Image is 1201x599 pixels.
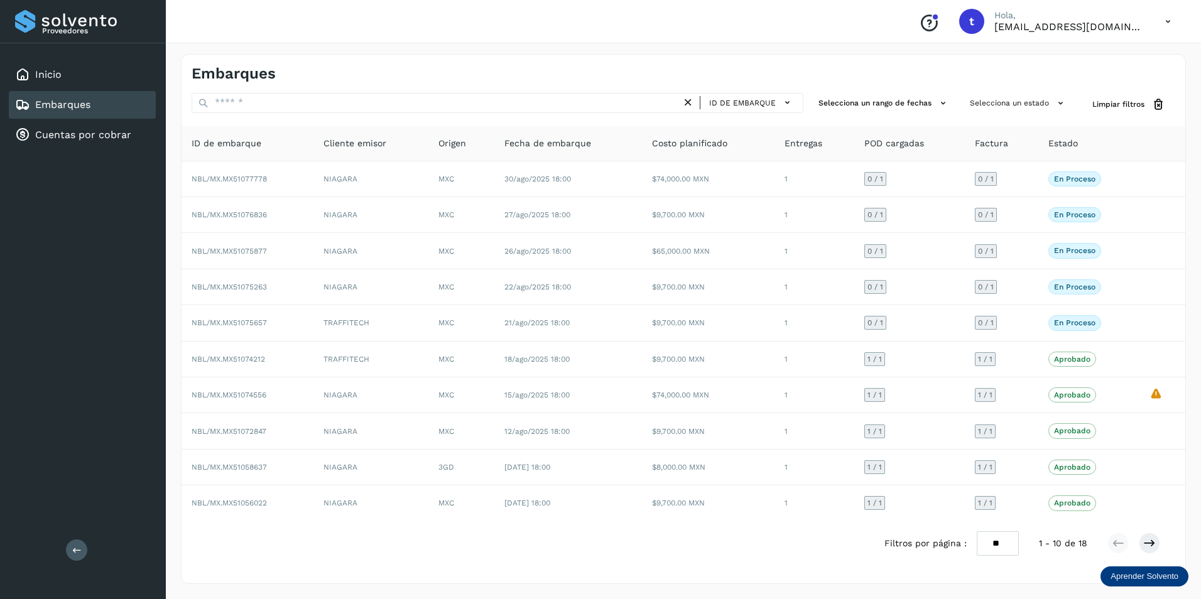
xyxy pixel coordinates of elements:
a: Embarques [35,99,90,111]
span: Factura [975,137,1008,150]
span: 1 / 1 [867,463,882,471]
span: Cliente emisor [323,137,386,150]
button: ID de embarque [705,94,798,112]
td: NIAGARA [313,377,428,413]
td: $65,000.00 MXN [642,233,774,269]
span: 22/ago/2025 18:00 [504,283,571,291]
p: Aprobado [1054,391,1090,399]
div: Embarques [9,91,156,119]
p: Aprobado [1054,463,1090,472]
td: 1 [774,450,854,485]
button: Selecciona un estado [965,93,1072,114]
span: NBL/MX.MX51075877 [192,247,267,256]
span: NBL/MX.MX51058637 [192,463,267,472]
span: 1 / 1 [978,428,992,435]
span: ID de embarque [709,97,776,109]
p: Aprobado [1054,426,1090,435]
a: Cuentas por cobrar [35,129,131,141]
td: 1 [774,485,854,521]
td: 1 [774,305,854,341]
td: $9,700.00 MXN [642,197,774,233]
td: MXC [428,269,494,305]
td: MXC [428,377,494,413]
span: Filtros por página : [884,537,967,550]
span: 1 / 1 [978,463,992,471]
span: NBL/MX.MX51072847 [192,427,266,436]
td: NIAGARA [313,450,428,485]
span: [DATE] 18:00 [504,463,550,472]
a: Inicio [35,68,62,80]
td: $8,000.00 MXN [642,450,774,485]
span: 0 / 1 [978,283,994,291]
span: 0 / 1 [867,211,883,219]
span: 0 / 1 [978,319,994,326]
span: 0 / 1 [867,319,883,326]
div: Cuentas por cobrar [9,121,156,149]
td: MXC [428,161,494,197]
span: Origen [438,137,466,150]
span: 18/ago/2025 18:00 [504,355,570,364]
td: 1 [774,269,854,305]
td: 1 [774,197,854,233]
td: $74,000.00 MXN [642,161,774,197]
span: 1 - 10 de 18 [1039,537,1087,550]
span: NBL/MX.MX51075263 [192,283,267,291]
span: NBL/MX.MX51077778 [192,175,267,183]
p: Proveedores [42,26,151,35]
div: Inicio [9,61,156,89]
span: 1 / 1 [978,499,992,507]
p: En proceso [1054,175,1095,183]
div: Aprender Solvento [1100,566,1188,586]
span: Fecha de embarque [504,137,591,150]
p: Aprender Solvento [1111,571,1178,581]
span: ID de embarque [192,137,261,150]
span: 1 / 1 [867,391,882,399]
span: Limpiar filtros [1092,99,1144,110]
td: 3GD [428,450,494,485]
p: teamgcabrera@traffictech.com [994,21,1145,33]
button: Limpiar filtros [1082,93,1175,116]
td: 1 [774,233,854,269]
p: En proceso [1054,283,1095,291]
span: 15/ago/2025 18:00 [504,391,570,399]
span: NBL/MX.MX51056022 [192,499,267,507]
span: 0 / 1 [978,211,994,219]
td: MXC [428,233,494,269]
td: 1 [774,161,854,197]
td: MXC [428,197,494,233]
p: En proceso [1054,318,1095,327]
span: 1 / 1 [867,428,882,435]
span: Costo planificado [652,137,727,150]
td: MXC [428,485,494,521]
td: $9,700.00 MXN [642,485,774,521]
span: NBL/MX.MX51076836 [192,210,267,219]
span: 1 / 1 [867,355,882,363]
span: 1 / 1 [978,391,992,399]
td: TRAFFITECH [313,305,428,341]
span: NBL/MX.MX51074556 [192,391,266,399]
span: NBL/MX.MX51074212 [192,355,265,364]
span: 0 / 1 [978,175,994,183]
td: $9,700.00 MXN [642,305,774,341]
td: 1 [774,342,854,377]
td: 1 [774,377,854,413]
td: $74,000.00 MXN [642,377,774,413]
span: 27/ago/2025 18:00 [504,210,570,219]
td: 1 [774,413,854,449]
p: En proceso [1054,246,1095,255]
span: 26/ago/2025 18:00 [504,247,571,256]
span: 1 / 1 [867,499,882,507]
td: $9,700.00 MXN [642,413,774,449]
span: 0 / 1 [978,247,994,255]
span: Estado [1048,137,1078,150]
td: TRAFFITECH [313,342,428,377]
span: 21/ago/2025 18:00 [504,318,570,327]
td: MXC [428,413,494,449]
p: Aprobado [1054,355,1090,364]
span: 0 / 1 [867,175,883,183]
span: 0 / 1 [867,247,883,255]
h4: Embarques [192,65,276,83]
span: 1 / 1 [978,355,992,363]
span: Entregas [785,137,822,150]
span: POD cargadas [864,137,924,150]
